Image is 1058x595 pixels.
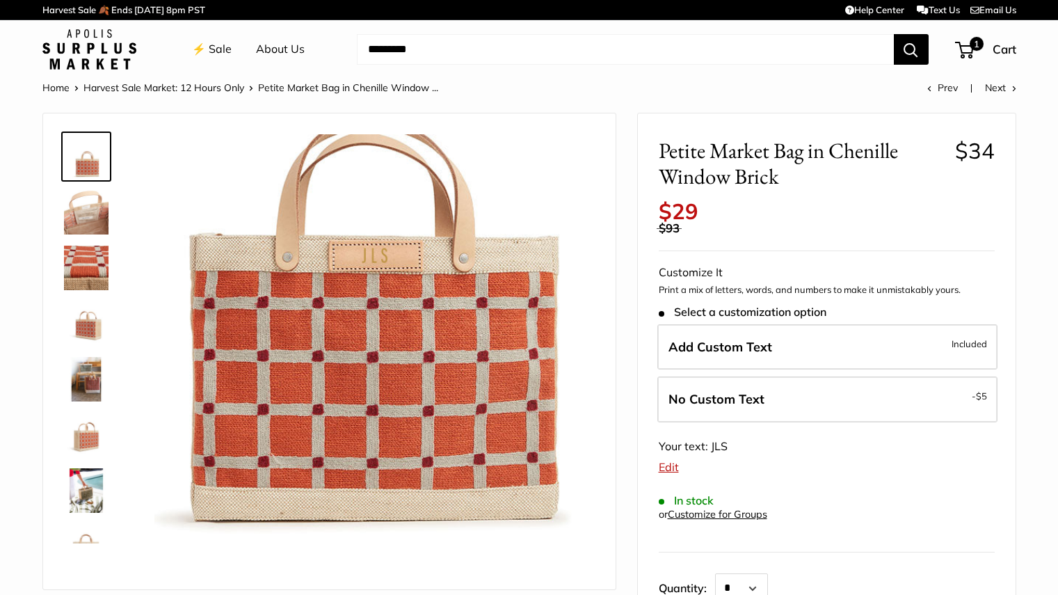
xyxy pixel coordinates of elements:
[357,34,894,65] input: Search...
[83,81,244,94] a: Harvest Sale Market: 12 Hours Only
[894,34,929,65] button: Search
[659,221,680,235] span: $93
[927,81,958,94] a: Prev
[955,137,995,164] span: $34
[659,306,826,319] span: Select a customization option
[659,283,995,297] p: Print a mix of letters, words, and numbers to make it unmistakably yours.
[668,508,767,521] a: Customize for Groups
[64,468,109,513] img: Petite Market Bag in Chenille Window Brick
[659,262,995,283] div: Customize It
[42,81,70,94] a: Home
[657,376,997,422] label: Leave Blank
[659,198,698,225] span: $29
[64,413,109,457] img: Petite Market Bag in Chenille Window Brick
[64,524,109,569] img: Petite Market Bag in Chenille Window Brick
[258,81,438,94] span: Petite Market Bag in Chenille Window ...
[42,79,438,97] nav: Breadcrumb
[659,439,728,453] span: Your text: JLS
[993,42,1016,56] span: Cart
[668,339,772,355] span: Add Custom Text
[61,466,111,516] a: Petite Market Bag in Chenille Window Brick
[659,505,767,524] div: or
[154,134,595,575] img: customizer-prod
[952,335,987,352] span: Included
[61,299,111,349] a: Petite Market Bag in Chenille Window Brick
[956,38,1016,61] a: 1 Cart
[64,134,109,179] img: Petite Market Bag in Chenille Window Brick
[976,390,987,402] span: $5
[659,138,945,189] span: Petite Market Bag in Chenille Window Brick
[972,388,987,404] span: -
[61,521,111,571] a: Petite Market Bag in Chenille Window Brick
[42,29,136,70] img: Apolis: Surplus Market
[64,246,109,290] img: Petite Market Bag in Chenille Window Brick
[969,37,983,51] span: 1
[61,243,111,293] a: Petite Market Bag in Chenille Window Brick
[256,39,305,60] a: About Us
[657,324,997,370] label: Add Custom Text
[64,301,109,346] img: Petite Market Bag in Chenille Window Brick
[659,460,679,474] a: Edit
[64,190,109,235] img: Petite Market Bag in Chenille Window Brick
[61,132,111,182] a: Petite Market Bag in Chenille Window Brick
[61,410,111,460] a: Petite Market Bag in Chenille Window Brick
[970,4,1016,15] a: Email Us
[192,39,232,60] a: ⚡️ Sale
[64,357,109,402] img: Petite Market Bag in Chenille Window Brick
[659,494,714,507] span: In stock
[61,187,111,237] a: Petite Market Bag in Chenille Window Brick
[985,81,1016,94] a: Next
[61,354,111,404] a: Petite Market Bag in Chenille Window Brick
[845,4,904,15] a: Help Center
[668,391,764,407] span: No Custom Text
[917,4,959,15] a: Text Us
